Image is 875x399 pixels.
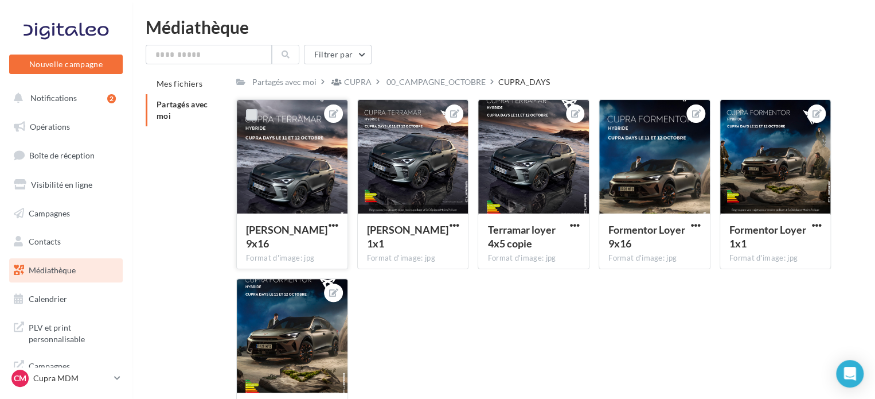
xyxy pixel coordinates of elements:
a: Visibilité en ligne [7,173,125,197]
span: Mes fichiers [157,79,202,88]
a: Calendrier [7,287,125,311]
a: Campagnes [7,202,125,226]
button: Notifications 2 [7,86,120,110]
span: Opérations [30,122,70,131]
span: Boîte de réception [29,150,95,160]
button: Filtrer par [304,45,372,64]
a: Boîte de réception [7,143,125,168]
span: Campagnes [29,208,70,218]
span: CM [14,373,26,384]
div: Open Intercom Messenger [836,360,864,388]
span: Terramar Loyer 9x16 [246,223,327,250]
a: Campagnes DataOnDemand [7,354,125,388]
p: Cupra MDM [33,373,110,384]
a: Opérations [7,115,125,139]
span: Contacts [29,237,61,246]
span: Calendrier [29,294,67,304]
button: Nouvelle campagne [9,55,123,74]
div: CUPRA_DAYS [498,76,550,88]
a: Médiathèque [7,258,125,282]
div: 00_CAMPAGNE_OCTOBRE [386,76,486,88]
div: Format d'image: jpg [246,253,338,264]
div: CUPRA [344,76,372,88]
a: Contacts [7,230,125,254]
span: Visibilité en ligne [31,180,92,189]
div: Format d'image: jpg [367,253,459,264]
div: Partagés avec moi [252,76,317,88]
span: Terramar loyer 4x5 copie [487,223,555,250]
span: Formentor Loyer 9x16 [608,223,685,250]
span: PLV et print personnalisable [29,320,118,344]
span: Formentor Loyer 1x1 [729,223,806,250]
div: Médiathèque [146,18,861,36]
a: PLV et print personnalisable [7,315,125,349]
span: Campagnes DataOnDemand [29,358,118,383]
span: Médiathèque [29,265,76,275]
div: Format d'image: jpg [608,253,701,264]
div: Format d'image: jpg [729,253,822,264]
div: 2 [107,94,116,103]
span: Partagés avec moi [157,99,208,121]
div: Format d'image: jpg [487,253,580,264]
a: CM Cupra MDM [9,367,123,389]
span: Terramar Loyer 1x1 [367,223,448,250]
span: Notifications [30,93,77,103]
